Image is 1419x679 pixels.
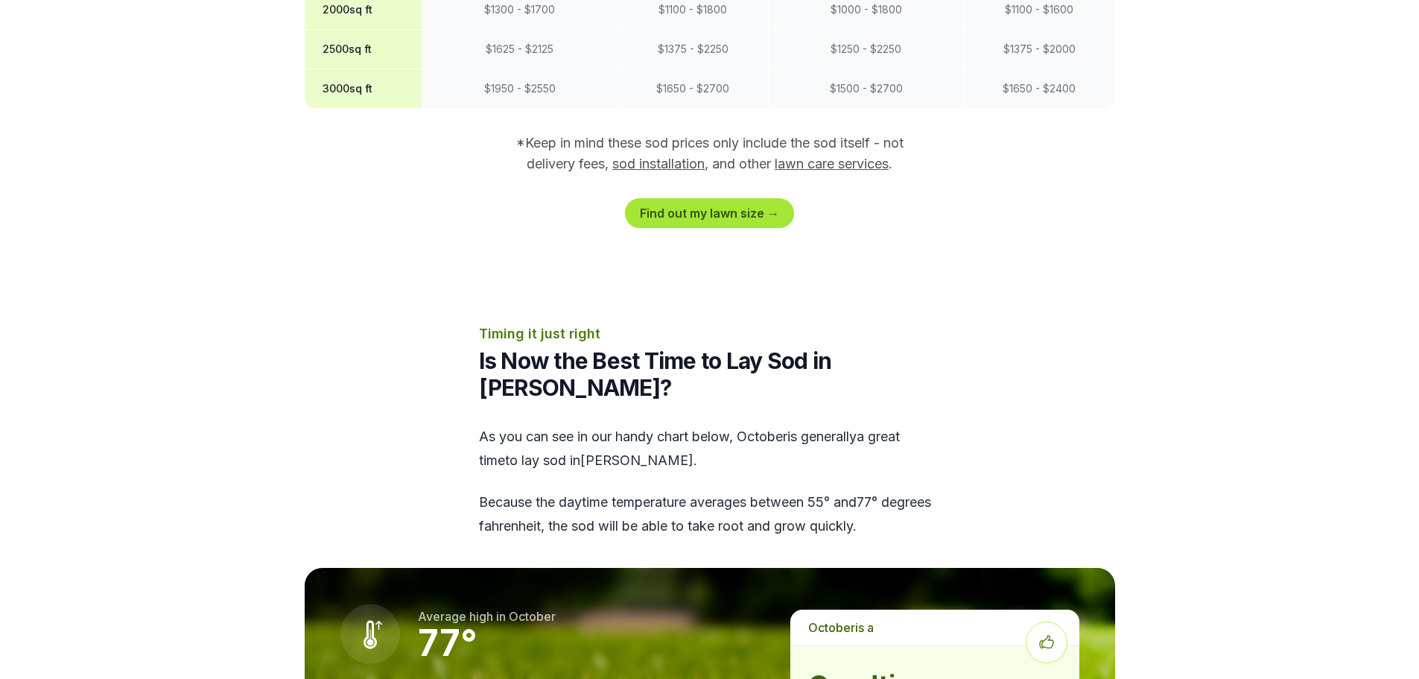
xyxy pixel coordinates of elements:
[618,69,769,109] td: $ 1650 - $ 2700
[964,69,1114,109] td: $ 1650 - $ 2400
[618,30,769,69] td: $ 1375 - $ 2250
[305,30,422,69] th: 2500 sq ft
[612,156,705,171] a: sod installation
[479,323,941,344] p: Timing it just right
[422,69,618,109] td: $ 1950 - $ 2550
[305,69,422,109] th: 3000 sq ft
[775,156,889,171] a: lawn care services
[509,609,556,624] span: october
[418,621,477,665] strong: 77 °
[479,425,941,538] div: As you can see in our handy chart below, is generally a great time to lay sod in [PERSON_NAME] .
[495,133,924,174] p: *Keep in mind these sod prices only include the sod itself - not delivery fees, , and other .
[422,30,618,69] td: $ 1625 - $ 2125
[418,607,556,625] p: Average high in
[737,429,787,444] span: october
[479,490,941,538] p: Because the daytime temperature averages between 55 ° and 77 ° degrees fahrenheit, the sod will b...
[768,69,964,109] td: $ 1500 - $ 2700
[808,620,855,635] span: october
[479,347,941,401] h2: Is Now the Best Time to Lay Sod in [PERSON_NAME]?
[625,198,794,228] a: Find out my lawn size →
[768,30,964,69] td: $ 1250 - $ 2250
[964,30,1114,69] td: $ 1375 - $ 2000
[790,610,1079,645] p: is a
